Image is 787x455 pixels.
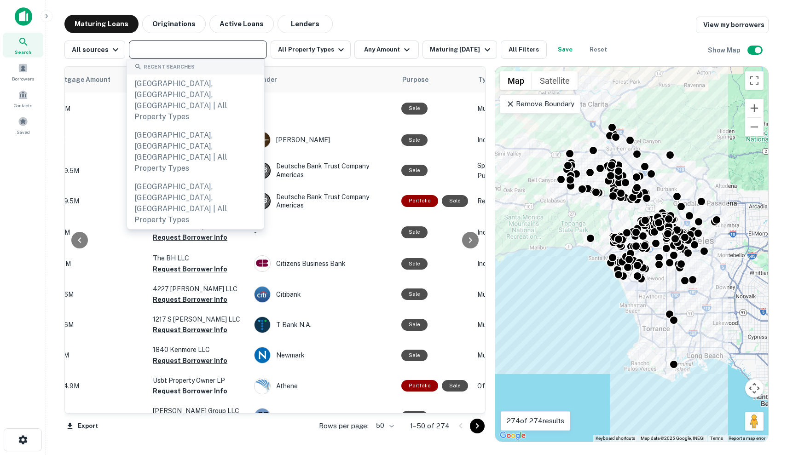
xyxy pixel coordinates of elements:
a: Terms (opens in new tab) [710,436,723,441]
div: [PERSON_NAME] [254,132,392,148]
div: Sale [401,258,428,270]
button: Maturing Loans [64,15,139,33]
div: Sale [401,288,428,300]
span: Borrowers [12,75,34,82]
div: Sale [401,411,428,422]
p: $8.2M [52,104,144,114]
button: All sources [64,40,125,59]
a: Contacts [3,86,43,111]
button: Originations [142,15,206,33]
p: 1–50 of 274 [410,420,450,432]
p: $599.5M [52,166,144,176]
p: Remove Boundary [506,98,574,109]
div: Sale [442,380,468,392]
div: [PERSON_NAME] [PERSON_NAME] [254,408,392,425]
div: Sale [401,165,428,176]
span: Purpose [402,74,428,85]
a: Search [3,33,43,58]
p: $16.6M [52,320,144,330]
button: Active Loans [209,15,274,33]
img: picture [255,287,270,302]
p: 4227 [PERSON_NAME] LLC [153,284,245,294]
div: Maturing [DATE] [430,44,492,55]
p: - [254,104,392,114]
button: Request Borrower Info [153,386,227,397]
p: 1217 S [PERSON_NAME] LLC [153,314,245,324]
div: This is a portfolio loan with 3 properties [401,195,438,207]
button: Reset [584,40,613,59]
img: capitalize-icon.png [15,7,32,26]
p: Rows per page: [319,420,369,432]
a: Borrowers [3,59,43,84]
p: $274.9M [52,381,144,391]
button: Show street map [500,71,532,90]
th: Purpose [397,67,473,92]
span: Contacts [14,102,32,109]
button: Map camera controls [745,379,764,397]
span: Recent Searches [144,63,195,71]
div: Sale [401,103,428,114]
p: $9.5M [52,411,144,421]
button: Show satellite imagery [532,71,578,90]
button: Toggle fullscreen view [745,71,764,90]
span: Lender [255,74,277,85]
img: picture [255,347,270,363]
div: Deutsche Bank Trust Company Americas [254,193,392,209]
button: Lenders [278,15,333,33]
button: Go to next page [470,419,485,433]
img: picture [255,409,270,424]
a: Saved [3,113,43,138]
th: Lender [249,67,397,92]
button: Request Borrower Info [153,264,227,275]
div: T Bank N.a. [254,317,392,333]
div: Sale [401,134,428,146]
p: 1840 Kenmore LLC [153,345,245,355]
p: - [254,227,392,237]
span: Search [15,48,31,56]
a: Report a map error [729,436,765,441]
div: 50 [372,419,395,432]
a: Open this area in Google Maps (opens a new window) [498,430,528,442]
div: Athene [254,378,392,394]
button: Request Borrower Info [153,294,227,305]
button: All Property Types [271,40,351,59]
div: [GEOGRAPHIC_DATA], [GEOGRAPHIC_DATA], [GEOGRAPHIC_DATA] | All Property Types [127,126,264,178]
span: Map data ©2025 Google, INEGI [641,436,705,441]
button: Request Borrower Info [153,355,227,366]
button: Export [64,419,100,433]
button: Any Amount [354,40,419,59]
p: $599.5M [52,196,144,206]
button: Keyboard shortcuts [596,435,635,442]
p: [PERSON_NAME] Group LLC [153,406,245,416]
img: picture [255,256,270,271]
h6: Show Map [708,45,742,55]
p: $5.9M [52,259,144,269]
button: Zoom out [745,118,764,136]
div: Citibank [254,286,392,303]
img: picture [255,378,270,394]
button: Maturing [DATE] [422,40,497,59]
div: [GEOGRAPHIC_DATA], [GEOGRAPHIC_DATA], [GEOGRAPHIC_DATA] | All Property Types [127,178,264,229]
img: picture [255,317,270,333]
button: Request Borrower Info [153,324,227,335]
a: View my borrowers [696,17,769,33]
span: Saved [17,128,30,136]
img: Google [498,430,528,442]
button: Zoom in [745,99,764,117]
button: Save your search to get updates of matches that match your search criteria. [550,40,580,59]
div: This is a portfolio loan with 4 properties [401,380,438,392]
div: Citizens Business Bank [254,255,392,272]
p: $20M [52,350,144,360]
div: Newmark [254,347,392,363]
div: Sale [401,319,428,330]
p: $7.3M [52,227,144,237]
iframe: Chat Widget [741,381,787,426]
p: Usbt Property Owner LP [153,375,245,386]
div: 0 0 [495,67,768,442]
div: Sale [401,226,428,238]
